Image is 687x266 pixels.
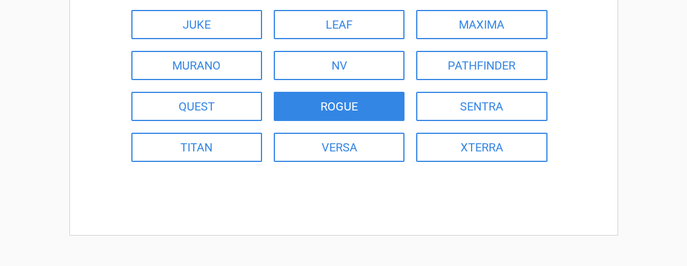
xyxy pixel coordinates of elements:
[131,133,262,162] a: TITAN
[416,10,547,39] a: MAXIMA
[416,133,547,162] a: XTERRA
[274,51,404,80] a: NV
[131,92,262,121] a: QUEST
[416,51,547,80] a: PATHFINDER
[274,133,404,162] a: VERSA
[416,92,547,121] a: SENTRA
[131,10,262,39] a: JUKE
[131,51,262,80] a: MURANO
[274,10,404,39] a: LEAF
[274,92,404,121] a: ROGUE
